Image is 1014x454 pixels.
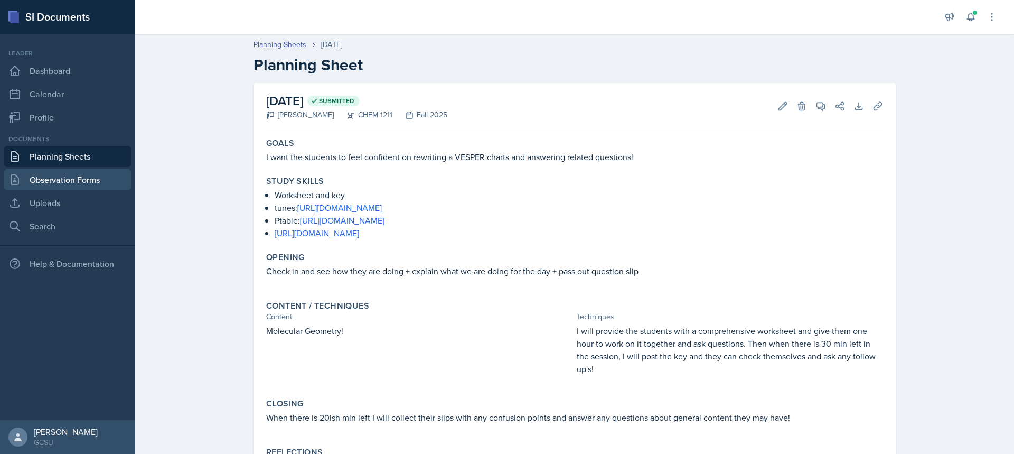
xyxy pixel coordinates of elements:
[4,134,131,144] div: Documents
[275,227,359,239] a: [URL][DOMAIN_NAME]
[4,60,131,81] a: Dashboard
[275,214,883,227] p: Ptable:
[266,176,324,187] label: Study Skills
[577,311,883,322] div: Techniques
[266,301,369,311] label: Content / Techniques
[34,427,98,437] div: [PERSON_NAME]
[266,311,572,322] div: Content
[4,84,131,105] a: Calendar
[266,265,883,277] p: Check in and see how they are doing + explain what we are doing for the day + pass out question slip
[275,201,883,214] p: tunes:
[266,151,883,163] p: I want the students to feel confident on rewriting a VESPER charts and answering related questions!
[275,189,883,201] p: Worksheet and key
[266,325,572,337] p: Molecular Geometry!
[266,91,447,110] h2: [DATE]
[4,49,131,58] div: Leader
[266,252,305,263] label: Opening
[266,109,334,121] div: [PERSON_NAME]
[392,109,447,121] div: Fall 2025
[34,437,98,448] div: GCSU
[577,325,883,375] p: I will provide the students with a comprehensive worksheet and give them one hour to work on it t...
[4,253,131,274] div: Help & Documentation
[300,215,384,226] a: [URL][DOMAIN_NAME]
[4,107,131,128] a: Profile
[253,39,306,50] a: Planning Sheets
[4,192,131,214] a: Uploads
[334,109,392,121] div: CHEM 1211
[253,55,896,75] h2: Planning Sheet
[4,169,131,190] a: Observation Forms
[319,97,354,105] span: Submitted
[266,138,294,149] label: Goals
[266,399,304,409] label: Closing
[321,39,342,50] div: [DATE]
[266,411,883,424] p: When there is 20ish min left I will collect their slips with any confusion points and answer any ...
[4,216,131,237] a: Search
[4,146,131,167] a: Planning Sheets
[297,202,382,214] a: [URL][DOMAIN_NAME]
